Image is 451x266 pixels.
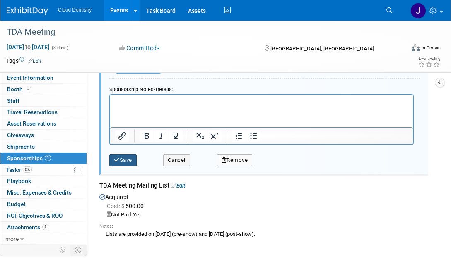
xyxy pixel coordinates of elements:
[270,45,374,52] span: [GEOGRAPHIC_DATA], [GEOGRAPHIC_DATA]
[99,230,428,238] div: Lists are provided on [DATE] (pre-show) and [DATE] (post-show).
[7,201,26,207] span: Budget
[418,57,440,61] div: Event Rating
[7,143,35,150] span: Shipments
[0,199,87,210] a: Budget
[99,192,428,241] div: Acquired
[42,224,48,230] span: 1
[58,7,92,13] span: Cloud Dentistry
[109,82,414,94] div: Sponsorship Notes/Details:
[7,109,58,115] span: Travel Reservations
[0,187,87,198] a: Misc. Expenses & Credits
[7,155,51,161] span: Sponsorships
[374,43,441,55] div: Event Format
[70,245,87,255] td: Toggle Event Tabs
[207,130,222,142] button: Superscript
[99,181,428,192] div: TDA Meeting Mailing List
[154,130,168,142] button: Italic
[0,164,87,176] a: Tasks0%
[217,154,253,166] button: Remove
[0,222,87,233] a: Attachments1
[0,153,87,164] a: Sponsorships2
[107,203,125,209] span: Cost: $
[0,118,87,129] a: Asset Reservations
[24,44,32,50] span: to
[116,44,163,52] button: Committed
[412,44,420,51] img: Format-Inperson.png
[55,245,70,255] td: Personalize Event Tab Strip
[7,178,31,184] span: Playbook
[28,58,41,64] a: Edit
[7,97,19,104] span: Staff
[45,155,51,161] span: 2
[0,233,87,245] a: more
[140,130,154,142] button: Bold
[169,130,183,142] button: Underline
[7,120,56,127] span: Asset Reservations
[6,166,32,173] span: Tasks
[107,203,147,209] span: 500.00
[7,132,34,138] span: Giveaways
[410,3,426,19] img: Jessica Estrada
[171,183,185,189] a: Edit
[7,189,72,196] span: Misc. Expenses & Credits
[0,176,87,187] a: Playbook
[7,86,32,93] span: Booth
[0,130,87,141] a: Giveaways
[51,45,68,50] span: (3 days)
[0,84,87,95] a: Booth
[0,210,87,221] a: ROI, Objectives & ROO
[110,95,413,127] iframe: Rich Text Area
[232,130,246,142] button: Numbered list
[5,235,19,242] span: more
[246,130,260,142] button: Bullet list
[193,130,207,142] button: Subscript
[7,7,48,15] img: ExhibitDay
[6,57,41,65] td: Tags
[6,43,50,51] span: [DATE] [DATE]
[0,95,87,107] a: Staff
[7,224,48,230] span: Attachments
[99,223,428,230] div: Notes:
[0,72,87,83] a: Event Information
[27,87,31,91] i: Booth reservation complete
[115,130,129,142] button: Insert/edit link
[7,74,53,81] span: Event Information
[23,166,32,173] span: 0%
[107,211,428,219] div: Not Paid Yet
[4,25,398,40] div: TDA Meeting
[0,141,87,152] a: Shipments
[109,154,137,166] button: Save
[421,45,441,51] div: In-Person
[0,107,87,118] a: Travel Reservations
[163,154,190,166] button: Cancel
[7,212,63,219] span: ROI, Objectives & ROO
